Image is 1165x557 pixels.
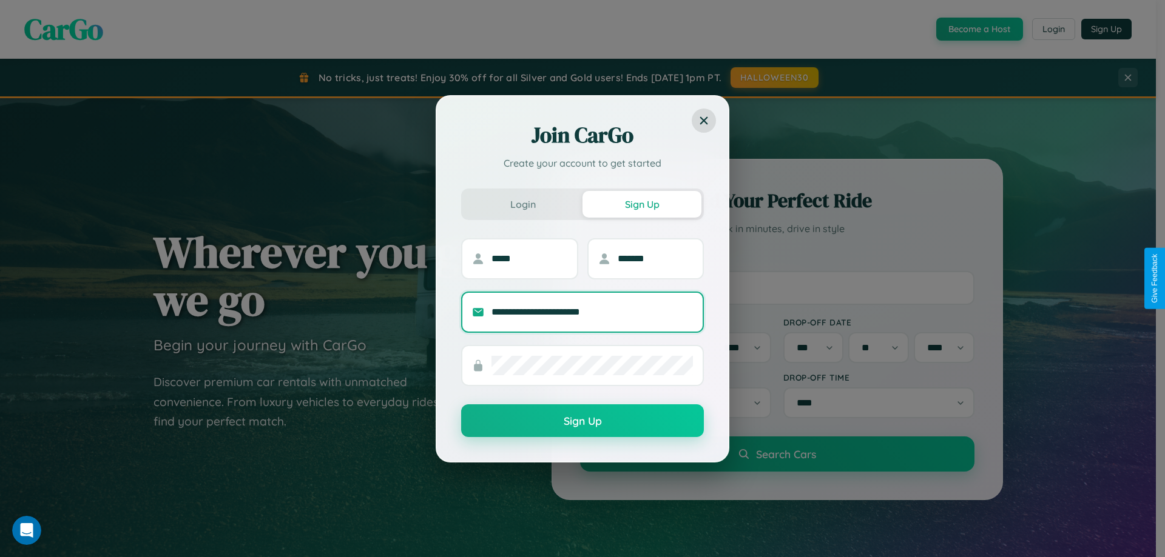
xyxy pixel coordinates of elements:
h2: Join CarGo [461,121,704,150]
button: Login [464,191,582,218]
button: Sign Up [582,191,701,218]
div: Give Feedback [1150,254,1159,303]
iframe: Intercom live chat [12,516,41,545]
button: Sign Up [461,404,704,437]
p: Create your account to get started [461,156,704,170]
